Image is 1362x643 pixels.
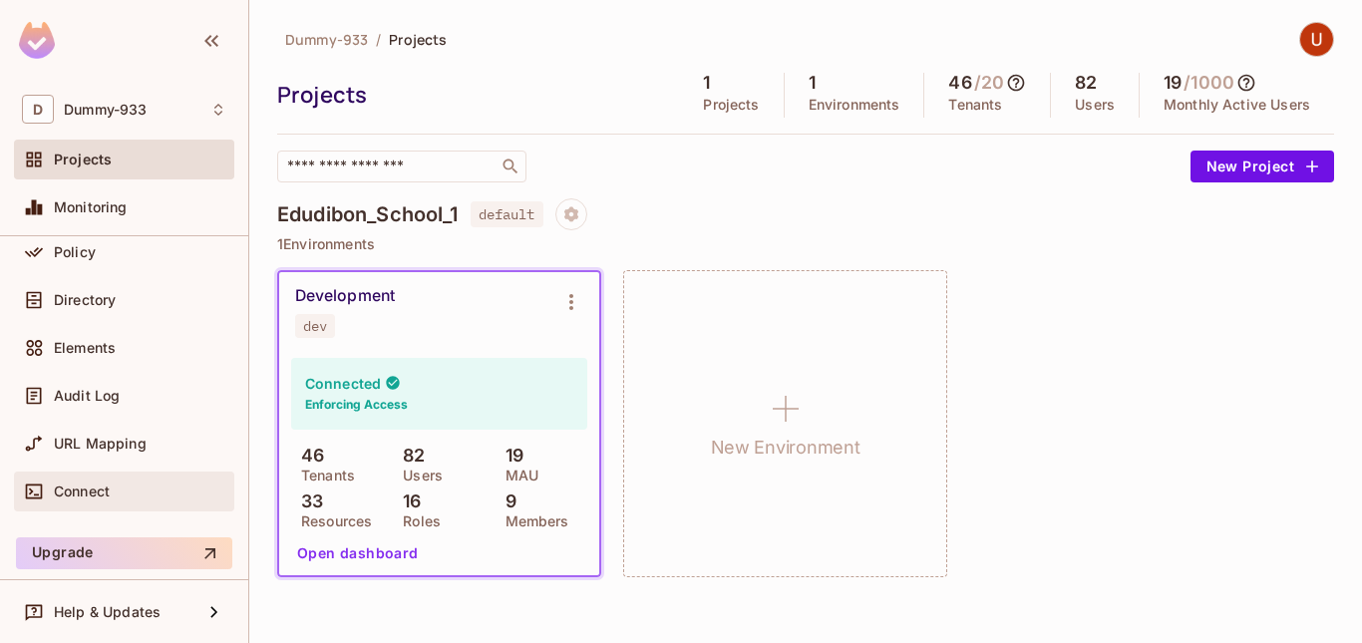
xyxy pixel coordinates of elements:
p: MAU [496,468,538,483]
p: Environments [809,97,900,113]
h5: 19 [1164,73,1182,93]
span: Directory [54,292,116,308]
h5: 46 [948,73,971,93]
h6: Enforcing Access [305,396,408,414]
button: Upgrade [16,537,232,569]
span: Connect [54,483,110,499]
div: Projects [277,80,669,110]
h5: 1 [809,73,816,93]
p: 33 [291,491,323,511]
p: 46 [291,446,324,466]
button: Open dashboard [289,537,427,569]
button: Environment settings [551,282,591,322]
span: Elements [54,340,116,356]
p: 82 [393,446,425,466]
h5: / 20 [974,73,1004,93]
span: Audit Log [54,388,120,404]
span: D [22,95,54,124]
span: Workspace: Dummy-933 [64,102,147,118]
p: Members [496,513,569,529]
p: Projects [703,97,759,113]
h5: 1 [703,73,710,93]
h5: 82 [1075,73,1097,93]
p: Roles [393,513,441,529]
span: Projects [54,152,112,167]
img: Uday Bagda [1300,23,1333,56]
span: Help & Updates [54,604,161,620]
p: Users [393,468,443,483]
p: Tenants [291,468,355,483]
div: dev [303,318,327,334]
p: 1 Environments [277,236,1334,252]
p: Monthly Active Users [1164,97,1310,113]
span: Policy [54,244,96,260]
p: Resources [291,513,372,529]
span: URL Mapping [54,436,147,452]
h4: Edudibon_School_1 [277,202,459,226]
h4: Connected [305,374,381,393]
div: Development [295,286,395,306]
span: Project settings [555,208,587,227]
span: Monitoring [54,199,128,215]
button: New Project [1191,151,1334,182]
p: 16 [393,491,421,511]
span: default [471,201,543,227]
h5: / 1000 [1184,73,1234,93]
span: Dummy-933 [285,30,368,49]
img: SReyMgAAAABJRU5ErkJggg== [19,22,55,59]
span: Projects [389,30,447,49]
li: / [376,30,381,49]
p: 19 [496,446,523,466]
p: Users [1075,97,1115,113]
p: 9 [496,491,516,511]
p: Tenants [948,97,1002,113]
h1: New Environment [711,433,860,463]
